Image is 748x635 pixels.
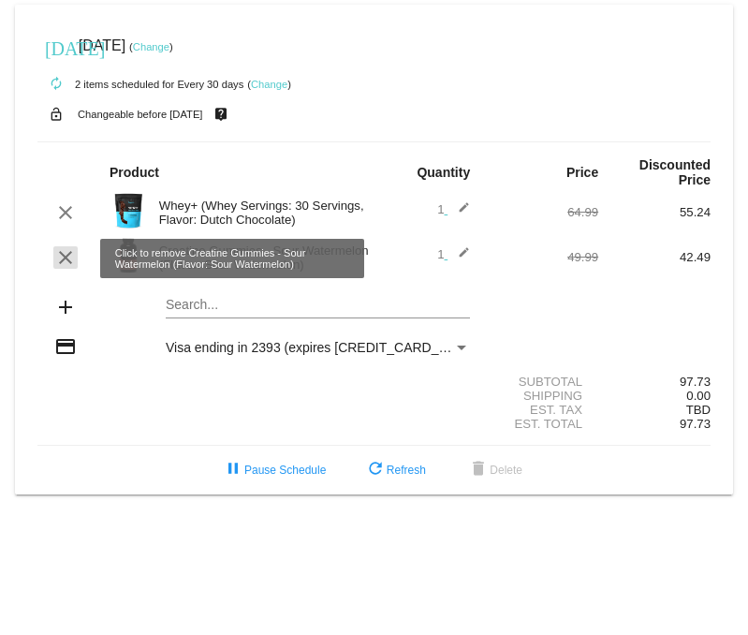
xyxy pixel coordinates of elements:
[133,41,169,52] a: Change
[222,459,244,481] mat-icon: pause
[166,340,479,355] span: Visa ending in 2393 (expires [CREDIT_CARD_DATA])
[566,165,598,180] strong: Price
[110,237,147,274] img: Image-1-Creatine-Gummies-SW-1000Xx1000.png
[207,453,341,487] button: Pause Schedule
[54,335,77,358] mat-icon: credit_card
[364,459,387,481] mat-icon: refresh
[45,102,67,126] mat-icon: lock_open
[486,375,598,389] div: Subtotal
[486,417,598,431] div: Est. Total
[251,79,287,90] a: Change
[166,340,470,355] mat-select: Payment Method
[686,389,711,403] span: 0.00
[486,389,598,403] div: Shipping
[486,205,598,219] div: 64.99
[598,205,711,219] div: 55.24
[54,201,77,224] mat-icon: clear
[437,202,470,216] span: 1
[129,41,173,52] small: ( )
[486,403,598,417] div: Est. Tax
[437,247,470,261] span: 1
[54,246,77,269] mat-icon: clear
[447,201,470,224] mat-icon: edit
[150,199,374,227] div: Whey+ (Whey Servings: 30 Servings, Flavor: Dutch Chocolate)
[166,298,470,313] input: Search...
[150,244,374,272] div: Creatine Gummies - Sour Watermelon (Flavor: Sour Watermelon)
[37,79,243,90] small: 2 items scheduled for Every 30 days
[639,157,711,187] strong: Discounted Price
[110,192,147,229] img: Image-1-Carousel-Whey-2lb-Dutch-Chocolate-no-badge-Transp.png
[247,79,291,90] small: ( )
[45,73,67,96] mat-icon: autorenew
[447,246,470,269] mat-icon: edit
[680,417,711,431] span: 97.73
[349,453,441,487] button: Refresh
[54,296,77,318] mat-icon: add
[486,250,598,264] div: 49.99
[598,375,711,389] div: 97.73
[222,464,326,477] span: Pause Schedule
[598,250,711,264] div: 42.49
[467,459,490,481] mat-icon: delete
[417,165,470,180] strong: Quantity
[110,165,159,180] strong: Product
[467,464,522,477] span: Delete
[78,109,203,120] small: Changeable before [DATE]
[686,403,711,417] span: TBD
[364,464,426,477] span: Refresh
[452,453,537,487] button: Delete
[210,102,232,126] mat-icon: live_help
[45,36,67,58] mat-icon: [DATE]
